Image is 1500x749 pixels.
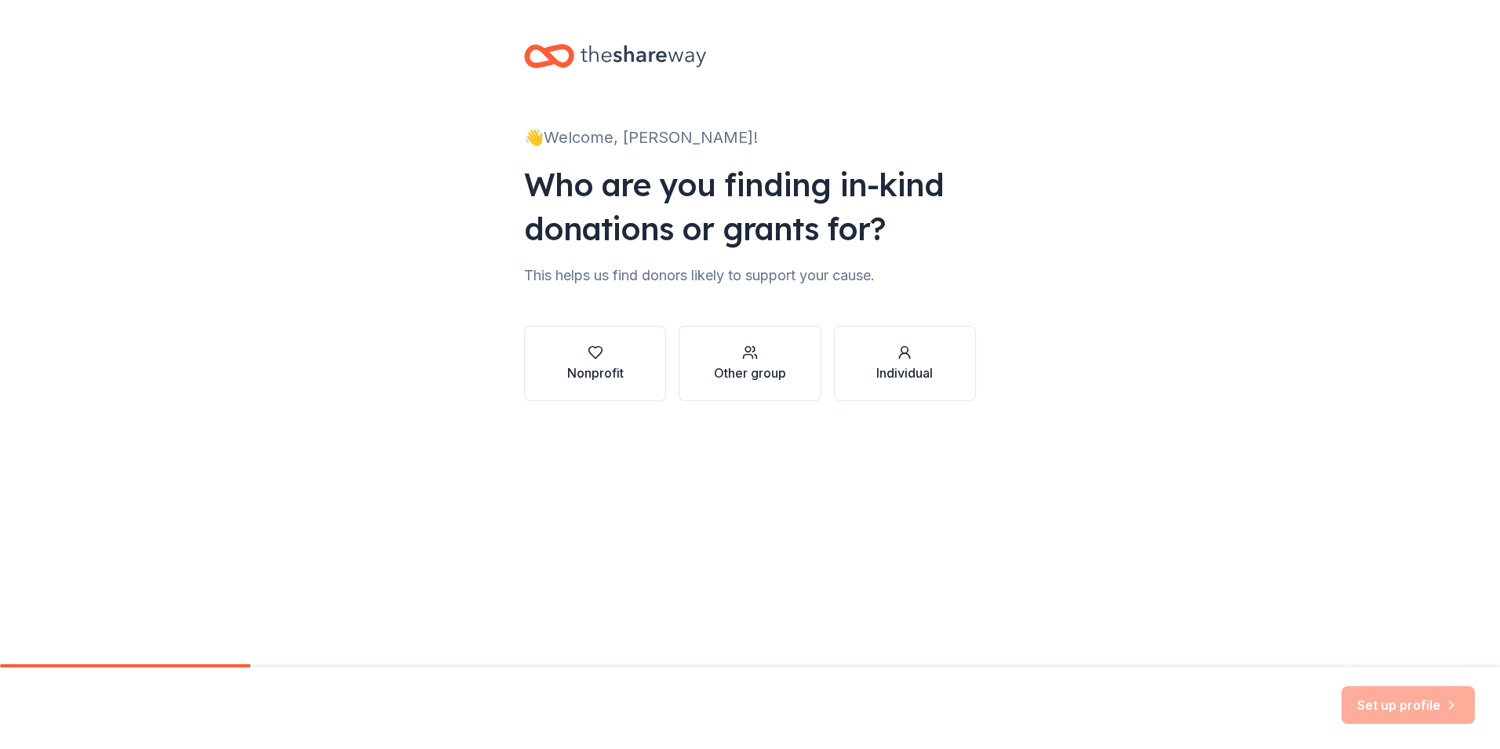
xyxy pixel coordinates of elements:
[524,125,976,150] div: 👋 Welcome, [PERSON_NAME]!
[524,326,666,401] button: Nonprofit
[876,364,933,382] div: Individual
[567,364,624,382] div: Nonprofit
[834,326,976,401] button: Individual
[524,263,976,288] div: This helps us find donors likely to support your cause.
[524,163,976,250] div: Who are you finding in-kind donations or grants for?
[679,326,821,401] button: Other group
[714,364,786,382] div: Other group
